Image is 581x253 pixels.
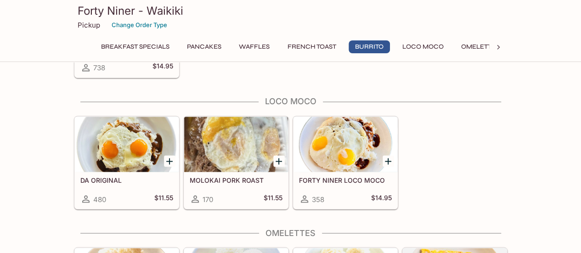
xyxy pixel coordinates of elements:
button: Pancakes [182,40,226,53]
button: French Toast [282,40,341,53]
span: 738 [93,63,105,72]
div: DA ORIGINAL [75,117,179,172]
button: Add FORTY NINER LOCO MOCO [383,155,394,167]
div: MOLOKAI PORK ROAST [184,117,288,172]
h5: $11.55 [154,193,173,204]
h5: $11.55 [264,193,282,204]
span: 480 [93,195,106,203]
p: Pickup [78,21,100,29]
h5: $14.95 [371,193,392,204]
h5: DA ORIGINAL [80,176,173,184]
span: 170 [203,195,213,203]
h5: FORTY NINER LOCO MOCO [299,176,392,184]
span: 358 [312,195,324,203]
button: Omelettes [456,40,504,53]
button: Burrito [349,40,390,53]
a: FORTY NINER LOCO MOCO358$14.95 [293,116,398,209]
button: Change Order Type [107,18,171,32]
h4: Omelettes [74,228,508,238]
button: Loco Moco [397,40,449,53]
button: Add MOLOKAI PORK ROAST [273,155,285,167]
h4: Loco Moco [74,96,508,107]
div: FORTY NINER LOCO MOCO [293,117,397,172]
h3: Forty Niner - Waikiki [78,4,504,18]
button: Waffles [234,40,275,53]
a: MOLOKAI PORK ROAST170$11.55 [184,116,288,209]
h5: $14.95 [152,62,173,73]
a: DA ORIGINAL480$11.55 [74,116,179,209]
h5: MOLOKAI PORK ROAST [190,176,282,184]
button: Add DA ORIGINAL [164,155,175,167]
button: Breakfast Specials [96,40,175,53]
